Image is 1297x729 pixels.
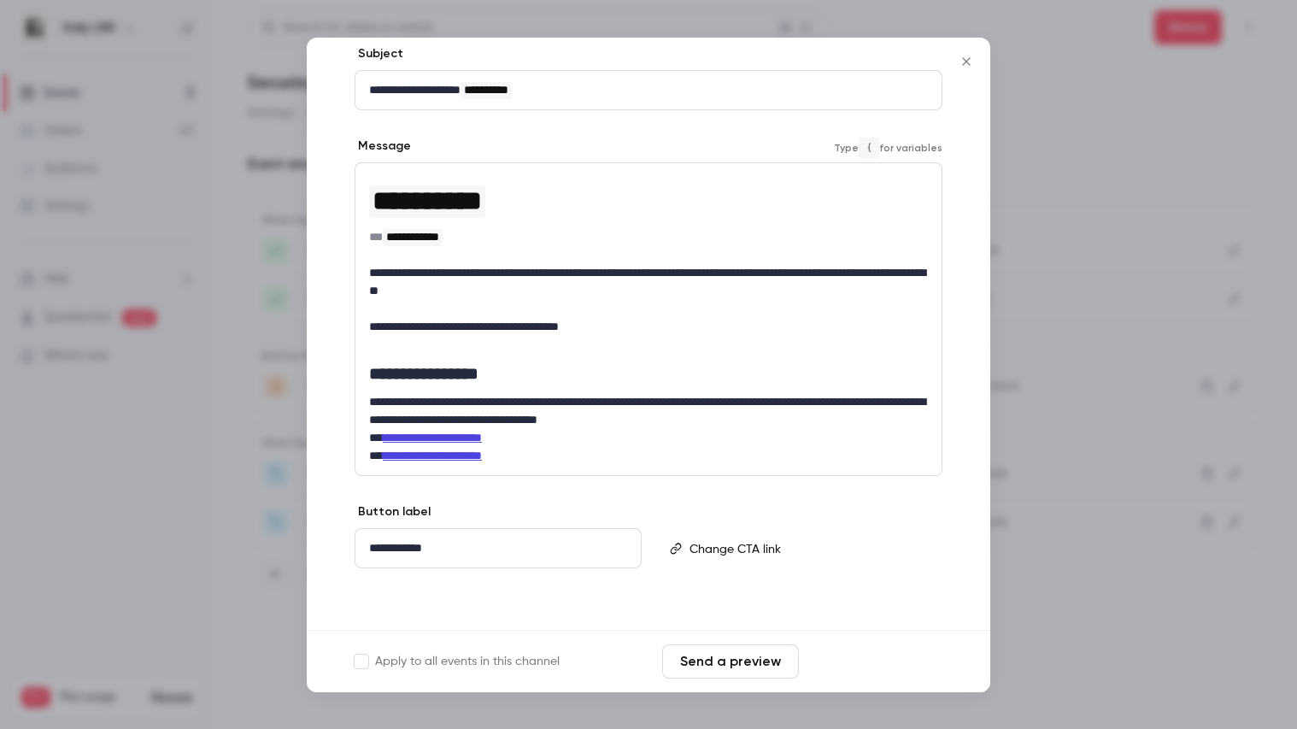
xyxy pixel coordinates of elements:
[806,644,942,679] button: Save changes
[355,45,403,62] label: Subject
[949,44,983,79] button: Close
[834,138,942,158] span: Type for variables
[355,529,641,567] div: editor
[355,653,560,670] label: Apply to all events in this channel
[662,644,799,679] button: Send a preview
[859,138,879,158] code: {
[355,163,942,475] div: editor
[355,503,431,520] label: Button label
[355,138,411,155] label: Message
[355,71,942,109] div: editor
[683,529,941,568] div: editor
